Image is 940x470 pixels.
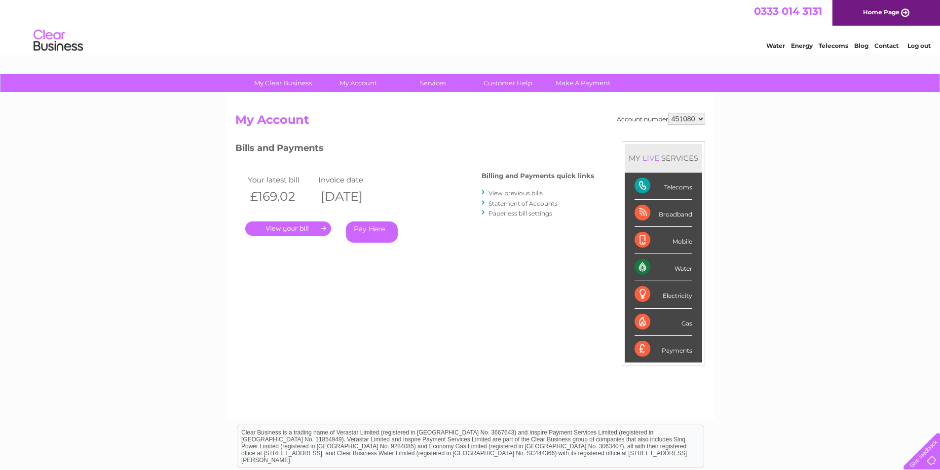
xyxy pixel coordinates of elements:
[245,221,331,236] a: .
[819,42,848,49] a: Telecoms
[489,200,558,207] a: Statement of Accounts
[245,173,316,186] td: Your latest bill
[791,42,813,49] a: Energy
[317,74,399,92] a: My Account
[635,309,692,336] div: Gas
[316,173,387,186] td: Invoice date
[489,210,552,217] a: Paperless bill settings
[635,227,692,254] div: Mobile
[316,186,387,207] th: [DATE]
[640,153,661,163] div: LIVE
[754,5,822,17] a: 0333 014 3131
[907,42,931,49] a: Log out
[766,42,785,49] a: Water
[245,186,316,207] th: £169.02
[874,42,899,49] a: Contact
[635,254,692,281] div: Water
[542,74,624,92] a: Make A Payment
[617,113,705,125] div: Account number
[489,189,543,197] a: View previous bills
[242,74,324,92] a: My Clear Business
[854,42,868,49] a: Blog
[635,200,692,227] div: Broadband
[467,74,549,92] a: Customer Help
[635,336,692,362] div: Payments
[237,5,704,48] div: Clear Business is a trading name of Verastar Limited (registered in [GEOGRAPHIC_DATA] No. 3667643...
[482,172,594,180] h4: Billing and Payments quick links
[635,281,692,308] div: Electricity
[33,26,83,56] img: logo.png
[635,173,692,200] div: Telecoms
[625,144,702,172] div: MY SERVICES
[235,141,594,158] h3: Bills and Payments
[235,113,705,132] h2: My Account
[346,221,398,243] a: Pay Here
[392,74,474,92] a: Services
